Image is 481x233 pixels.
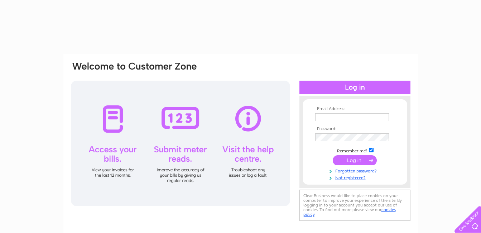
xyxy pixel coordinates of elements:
[333,155,377,165] input: Submit
[315,174,396,181] a: Not registered?
[299,190,410,221] div: Clear Business would like to place cookies on your computer to improve your experience of the sit...
[313,127,396,132] th: Password:
[315,167,396,174] a: Forgotten password?
[313,106,396,111] th: Email Address:
[303,207,396,217] a: cookies policy
[313,147,396,154] td: Remember me?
